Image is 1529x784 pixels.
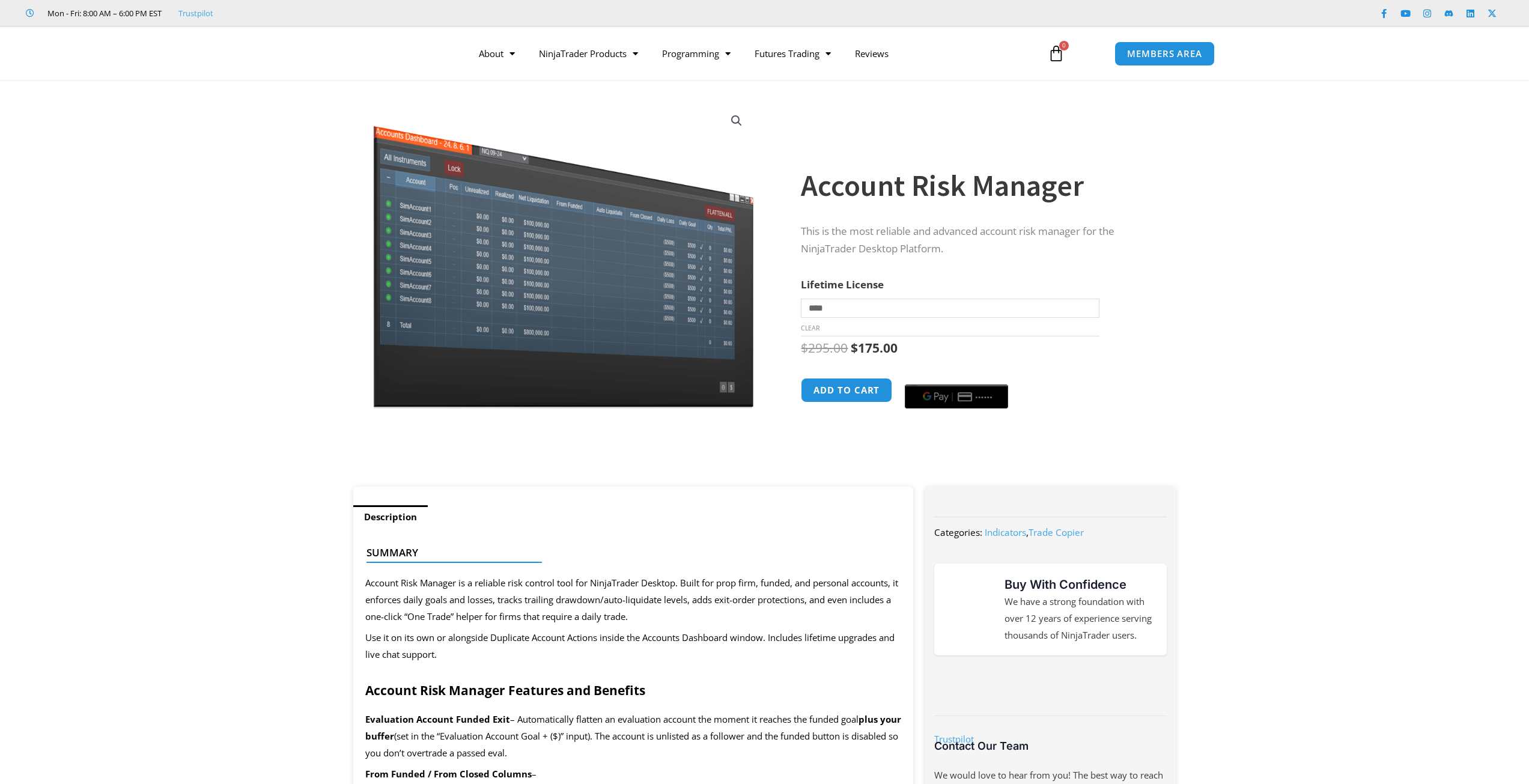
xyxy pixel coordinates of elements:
[365,577,898,622] span: Account Risk Manager is a reliable risk control tool for NinjaTrader Desktop. Built for prop firm...
[467,40,527,67] a: About
[801,165,1152,207] h1: Account Risk Manager
[314,32,443,75] img: LogoAI | Affordable Indicators – NinjaTrader
[178,6,213,20] a: Trustpilot
[365,631,895,660] span: Use it on its own or alongside Duplicate Account Actions inside the Accounts Dashboard window. In...
[365,768,532,780] b: From Funded / From Closed Columns
[851,339,898,356] bdi: 175.00
[946,588,989,631] img: mark thumbs good 43913 | Affordable Indicators – NinjaTrader
[353,505,428,529] a: Description
[976,393,994,401] text: ••••••
[365,682,902,699] h2: Account Risk Manager Features and Benefits
[905,384,1008,409] button: Buy with GPay
[934,526,982,538] span: Categories:
[365,730,898,759] span: (set in the “Evaluation Account Goal + ($)” input). The account is unlisted as a follower and the...
[44,6,162,20] span: Mon - Fri: 8:00 AM – 6:00 PM EST
[934,739,1166,753] h3: Contact Our Team
[1059,41,1069,50] span: 0
[801,339,848,356] bdi: 295.00
[1030,36,1083,71] a: 0
[743,40,843,67] a: Futures Trading
[650,40,743,67] a: Programming
[801,278,884,291] label: Lifetime License
[902,376,1011,377] iframe: Secure payment input frame
[985,526,1084,538] span: ,
[527,40,650,67] a: NinjaTrader Products
[934,733,974,745] a: Trustpilot
[532,768,537,780] span: –
[1029,526,1084,538] a: Trade Copier
[843,40,901,67] a: Reviews
[1005,576,1155,594] h3: Buy With Confidence
[801,378,892,403] button: Add to cart
[365,713,510,725] b: Evaluation Account Funded Exit
[1127,49,1202,58] span: MEMBERS AREA
[1005,594,1155,644] p: We have a strong foundation with over 12 years of experience serving thousands of NinjaTrader users.
[1114,41,1215,66] a: MEMBERS AREA
[365,713,901,742] b: plus your buffer
[985,526,1026,538] a: Indicators
[801,223,1152,258] p: This is the most reliable and advanced account risk manager for the NinjaTrader Desktop Platform.
[370,101,756,409] img: Screenshot 2024-08-26 15462845454
[467,40,1034,67] nav: Menu
[801,339,808,356] span: $
[960,675,1141,697] img: NinjaTrader Wordmark color RGB | Affordable Indicators – NinjaTrader
[726,110,747,132] a: View full-screen image gallery
[851,339,858,356] span: $
[510,713,859,725] span: – Automatically flatten an evaluation account the moment it reaches the funded goal
[801,324,819,332] a: Clear options
[366,547,891,559] h4: Summary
